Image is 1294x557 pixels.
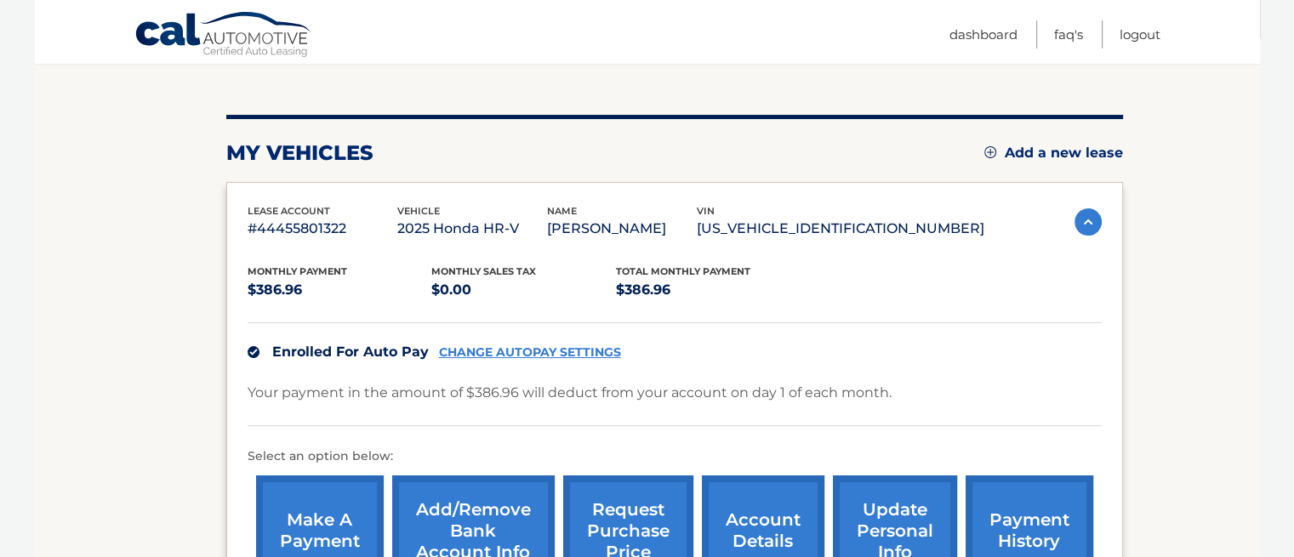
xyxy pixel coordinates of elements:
[949,20,1018,48] a: Dashboard
[431,265,536,277] span: Monthly sales Tax
[248,381,892,405] p: Your payment in the amount of $386.96 will deduct from your account on day 1 of each month.
[1075,208,1102,236] img: accordion-active.svg
[248,446,1102,467] p: Select an option below:
[697,217,984,241] p: [US_VEHICLE_IDENTIFICATION_NUMBER]
[272,344,429,360] span: Enrolled For Auto Pay
[134,11,313,60] a: Cal Automotive
[226,140,373,166] h2: my vehicles
[1120,20,1160,48] a: Logout
[439,345,621,360] a: CHANGE AUTOPAY SETTINGS
[697,205,715,217] span: vin
[984,146,996,158] img: add.svg
[616,278,801,302] p: $386.96
[616,265,750,277] span: Total Monthly Payment
[248,278,432,302] p: $386.96
[248,346,259,358] img: check.svg
[397,205,440,217] span: vehicle
[248,217,397,241] p: #44455801322
[431,278,616,302] p: $0.00
[1054,20,1083,48] a: FAQ's
[248,265,347,277] span: Monthly Payment
[984,145,1123,162] a: Add a new lease
[547,217,697,241] p: [PERSON_NAME]
[547,205,577,217] span: name
[248,205,330,217] span: lease account
[397,217,547,241] p: 2025 Honda HR-V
